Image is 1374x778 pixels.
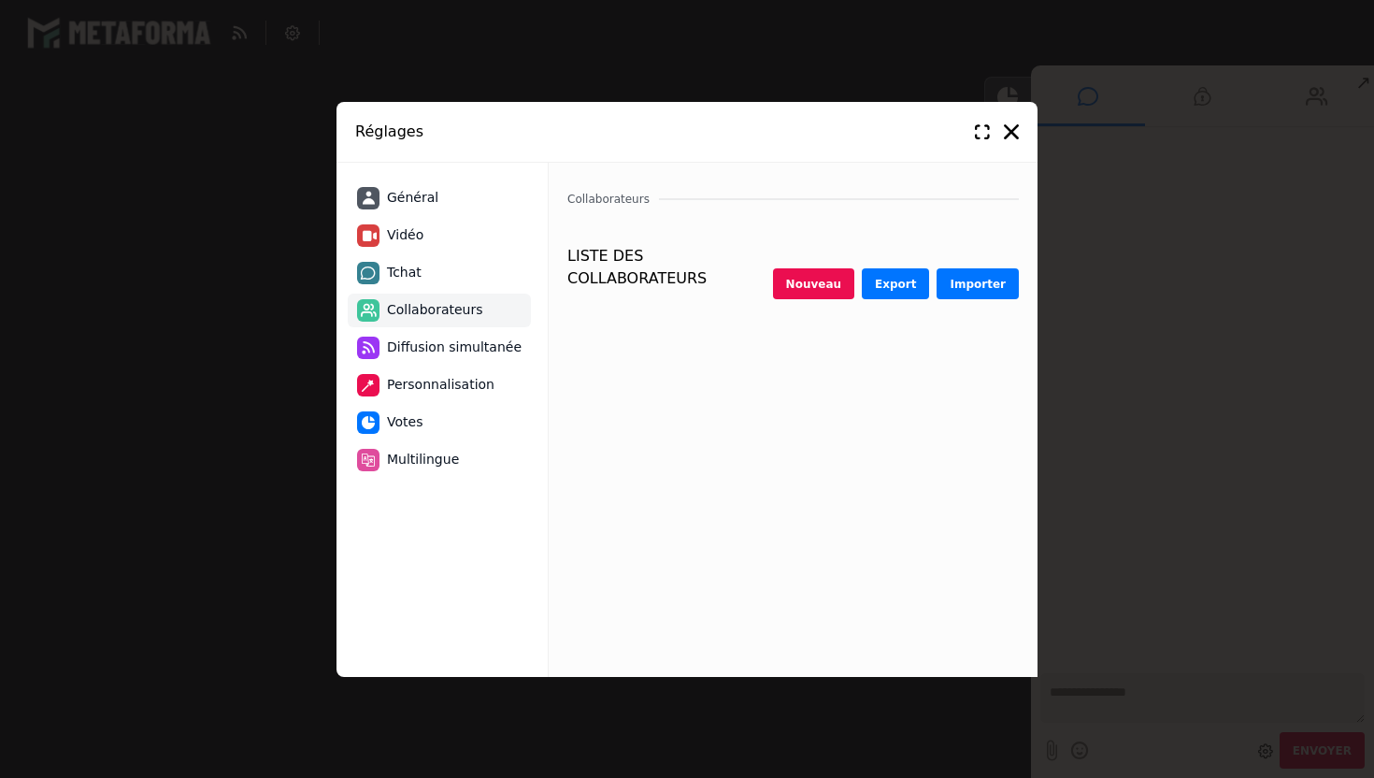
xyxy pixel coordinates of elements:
button: Export [862,268,929,299]
button: Nouveau [773,268,854,299]
h2: Réglages [355,121,961,143]
h3: Collaborateurs [567,191,1019,208]
i: Fermer [1004,124,1019,139]
span: Votes [387,412,422,432]
span: Multilingue [387,450,459,469]
span: Général [387,188,438,208]
h4: Liste des collaborateurs [567,245,773,290]
span: Diffusion simultanée [387,338,522,357]
span: Personnalisation [387,375,494,395]
span: Collaborateurs [387,300,483,320]
span: Vidéo [387,225,423,245]
span: Tchat [387,263,422,282]
i: ENLARGE [975,124,990,139]
button: Importer [937,268,1019,299]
